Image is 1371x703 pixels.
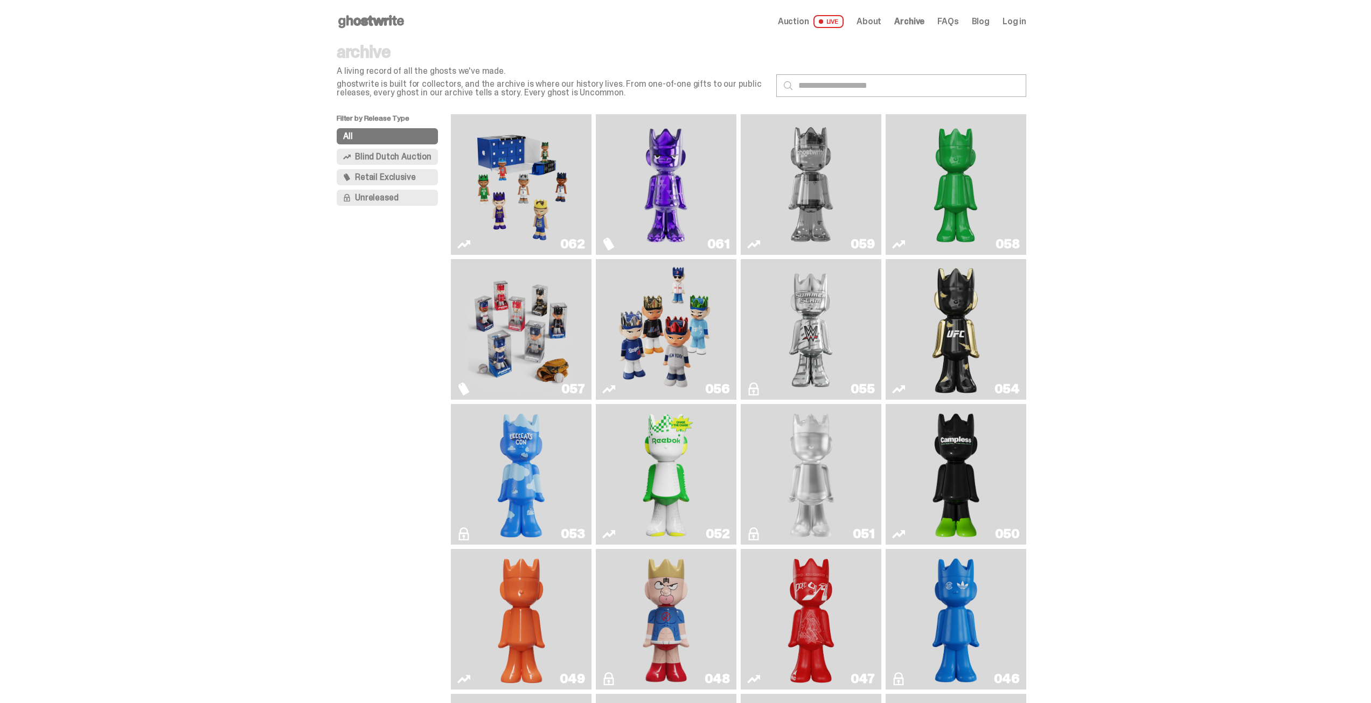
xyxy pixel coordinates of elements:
[337,128,438,144] button: All
[892,553,1020,685] a: ComplexCon HK
[995,527,1020,540] div: 050
[355,152,432,161] span: Blind Dutch Auction
[851,238,875,250] div: 059
[493,553,550,685] img: Schrödinger's ghost: Orange Vibe
[996,238,1020,250] div: 058
[337,149,438,165] button: Blind Dutch Auction
[457,553,585,685] a: Schrödinger's ghost: Orange Vibe
[851,382,875,395] div: 055
[468,119,574,250] img: Game Face (2025)
[355,173,415,182] span: Retail Exclusive
[892,408,1020,540] a: Campless
[705,672,730,685] div: 048
[457,408,585,540] a: ghooooost
[613,119,719,250] img: Fantasy
[457,263,585,395] a: Game Face (2025)
[894,17,924,26] a: Archive
[355,193,398,202] span: Unreleased
[778,17,809,26] span: Auction
[928,553,985,685] img: ComplexCon HK
[613,263,719,395] img: Game Face (2025)
[561,527,585,540] div: 053
[972,17,990,26] a: Blog
[747,408,875,540] a: LLLoyalty
[937,17,958,26] a: FAQs
[758,119,864,250] img: Two
[468,263,574,395] img: Game Face (2025)
[337,67,768,75] p: A living record of all the ghosts we've made.
[706,527,730,540] div: 052
[758,263,864,395] img: I Was There SummerSlam
[928,263,985,395] img: Ruby
[638,408,695,540] img: Court Victory
[457,119,585,250] a: Game Face (2025)
[560,238,585,250] div: 062
[343,132,353,141] span: All
[892,119,1020,250] a: Schrödinger's ghost: Sunday Green
[747,553,875,685] a: Skip
[337,80,768,97] p: ghostwrite is built for collectors, and the archive is where our history lives. From one-of-one g...
[707,238,730,250] div: 061
[892,263,1020,395] a: Ruby
[747,263,875,395] a: I Was There SummerSlam
[602,408,730,540] a: Court Victory
[560,672,585,685] div: 049
[783,408,840,540] img: LLLoyalty
[602,263,730,395] a: Game Face (2025)
[337,190,438,206] button: Unreleased
[337,43,768,60] p: archive
[337,169,438,185] button: Retail Exclusive
[851,672,875,685] div: 047
[705,382,730,395] div: 056
[602,553,730,685] a: Kinnikuman
[994,672,1020,685] div: 046
[602,119,730,250] a: Fantasy
[638,553,695,685] img: Kinnikuman
[928,408,985,540] img: Campless
[783,553,840,685] img: Skip
[561,382,585,395] div: 057
[493,408,550,540] img: ghooooost
[857,17,881,26] a: About
[1003,17,1026,26] a: Log in
[903,119,1008,250] img: Schrödinger's ghost: Sunday Green
[853,527,875,540] div: 051
[747,119,875,250] a: Two
[813,15,844,28] span: LIVE
[778,15,844,28] a: Auction LIVE
[994,382,1020,395] div: 054
[337,114,451,128] p: Filter by Release Type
